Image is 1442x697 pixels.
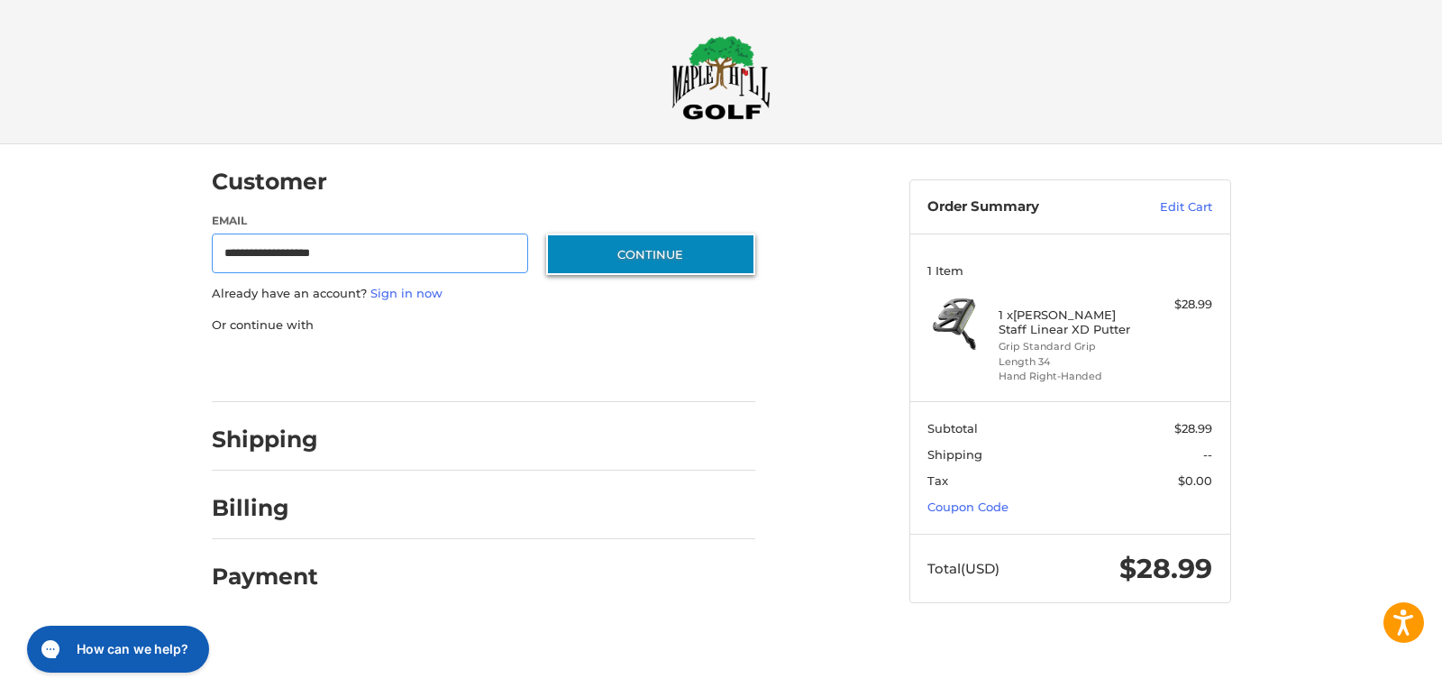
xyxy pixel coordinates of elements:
h2: Billing [212,494,317,522]
span: Shipping [927,447,982,462]
h2: Payment [212,563,318,591]
button: Continue [546,234,755,275]
span: Subtotal [927,421,978,436]
iframe: PayPal-paypal [205,352,341,384]
iframe: PayPal-paylater [359,352,494,384]
iframe: Gorgias live chat messenger [18,619,214,679]
span: -- [1203,447,1212,462]
span: Tax [927,473,948,488]
li: Length 34 [999,354,1136,370]
iframe: PayPal-venmo [511,352,646,384]
img: Maple Hill Golf [671,35,771,120]
h3: Order Summary [927,198,1121,216]
span: $28.99 [1174,421,1212,436]
span: Total (USD) [927,560,999,577]
a: Sign in now [370,286,443,300]
a: Edit Cart [1121,198,1212,216]
h4: 1 x [PERSON_NAME] Staff Linear XD Putter [999,307,1136,337]
li: Grip Standard Grip [999,339,1136,354]
span: $28.99 [1119,552,1212,585]
li: Hand Right-Handed [999,369,1136,384]
h2: Shipping [212,426,318,454]
h3: 1 Item [927,263,1212,278]
iframe: Google Customer Reviews [1293,648,1442,697]
div: $28.99 [1141,296,1212,314]
p: Or continue with [212,316,755,335]
label: Email [212,213,529,229]
h2: Customer [212,168,327,196]
span: $0.00 [1178,473,1212,488]
p: Already have an account? [212,285,755,303]
a: Coupon Code [927,500,1008,514]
